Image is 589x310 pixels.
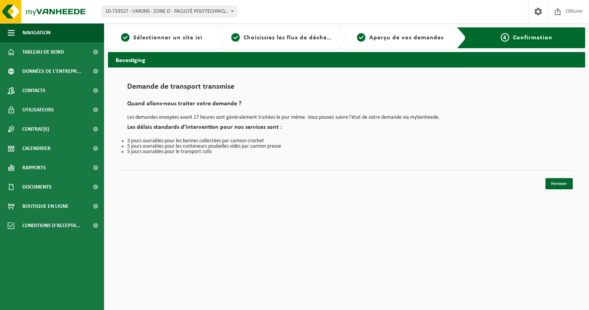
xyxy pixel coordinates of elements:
[350,33,451,42] a: 3Aperçu de vos demandes
[22,158,46,177] span: Rapports
[22,62,81,81] span: Données de l'entrepr...
[121,33,130,42] span: 1
[102,6,237,17] span: 10-733527 - UMONS - ZONE D - FACULTÉ POLYTECHNIQUE - JONCQUOIS - MONS
[513,35,552,41] span: Confirmation
[22,42,64,62] span: Tableau de bord
[133,35,202,41] span: Sélectionner un site ici
[22,177,52,197] span: Documents
[127,138,566,144] li: 3 jours ouvrables pour les bennes collectées par camion crochet
[102,6,236,17] span: 10-733527 - UMONS - ZONE D - FACULTÉ POLYTECHNIQUE - JONCQUOIS - MONS
[127,144,566,149] li: 5 jours ouvrables pour les conteneurs poubelles vidés par camion presse
[244,35,372,41] span: Choisissiez les flux de déchets et récipients
[108,52,585,67] h2: Bevestiging
[127,83,566,95] h1: Demande de transport transmise
[501,33,509,42] span: 4
[22,100,54,120] span: Utilisateurs
[545,178,573,189] a: Fermer
[127,149,566,155] li: 5 jours ouvrables pour le transport colis
[231,33,240,42] span: 2
[112,33,212,42] a: 1Sélectionner un site ici
[22,197,69,216] span: Boutique en ligne
[22,81,45,100] span: Contacts
[22,120,49,139] span: Contrat(s)
[369,35,444,41] span: Aperçu de vos demandes
[357,33,365,42] span: 3
[22,139,50,158] span: Calendrier
[127,101,566,111] h2: Quand allons-nous traiter votre demande ?
[127,115,566,120] p: Les demandes envoyées avant 17 heures sont généralement traitées le jour même. Vous pouvez suivre...
[231,33,332,42] a: 2Choisissiez les flux de déchets et récipients
[127,124,566,135] h2: Les délais standards d’intervention pour nos services sont :
[22,23,50,42] span: Navigation
[22,216,81,235] span: Conditions d'accepta...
